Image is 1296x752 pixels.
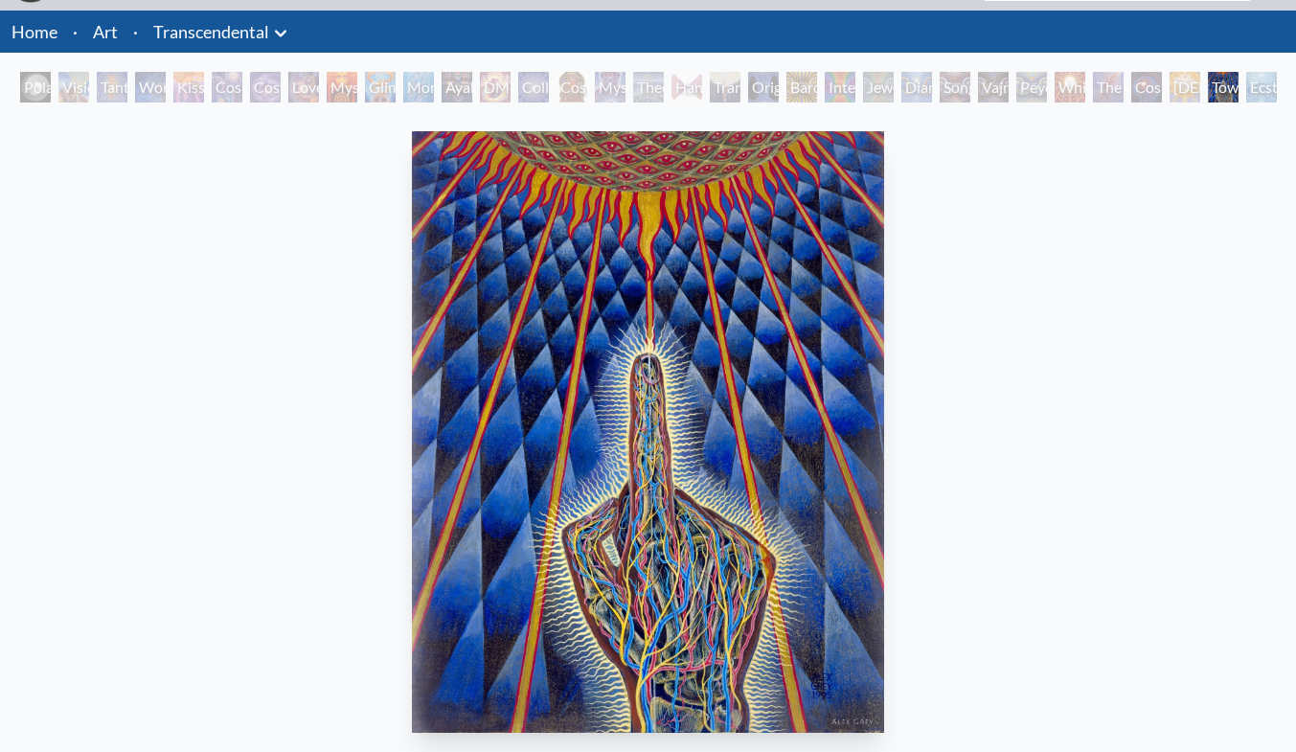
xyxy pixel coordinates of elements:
[557,72,587,103] div: Cosmic [DEMOGRAPHIC_DATA]
[250,72,281,103] div: Cosmic Artist
[288,72,319,103] div: Love is a Cosmic Force
[901,72,932,103] div: Diamond Being
[748,72,779,103] div: Original Face
[1131,72,1162,103] div: Cosmic Consciousness
[1208,72,1239,103] div: Toward the One
[20,72,51,103] div: Polar Unity Spiral
[978,72,1009,103] div: Vajra Being
[1246,72,1277,103] div: Ecstasy
[58,72,89,103] div: Visionary Origin of Language
[786,72,817,103] div: Bardo Being
[671,72,702,103] div: Hands that See
[153,18,269,45] a: Transcendental
[327,72,357,103] div: Mysteriosa 2
[480,72,511,103] div: DMT - The Spirit Molecule
[1093,72,1124,103] div: The Great Turn
[940,72,970,103] div: Song of Vajra Being
[97,72,127,103] div: Tantra
[825,72,855,103] div: Interbeing
[93,18,118,45] a: Art
[11,21,57,42] a: Home
[403,72,434,103] div: Monochord
[65,11,85,53] li: ·
[1055,72,1085,103] div: White Light
[365,72,396,103] div: Glimpsing the Empyrean
[1170,72,1200,103] div: [DEMOGRAPHIC_DATA]
[595,72,625,103] div: Mystic Eye
[710,72,740,103] div: Transfiguration
[173,72,204,103] div: Kiss of the [MEDICAL_DATA]
[518,72,549,103] div: Collective Vision
[633,72,664,103] div: Theologue
[442,72,472,103] div: Ayahuasca Visitation
[863,72,894,103] div: Jewel Being
[412,131,884,733] img: Toward-the-One-1995-Alex-Grey-watermarked.jpg
[125,11,146,53] li: ·
[1016,72,1047,103] div: Peyote Being
[135,72,166,103] div: Wonder
[212,72,242,103] div: Cosmic Creativity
